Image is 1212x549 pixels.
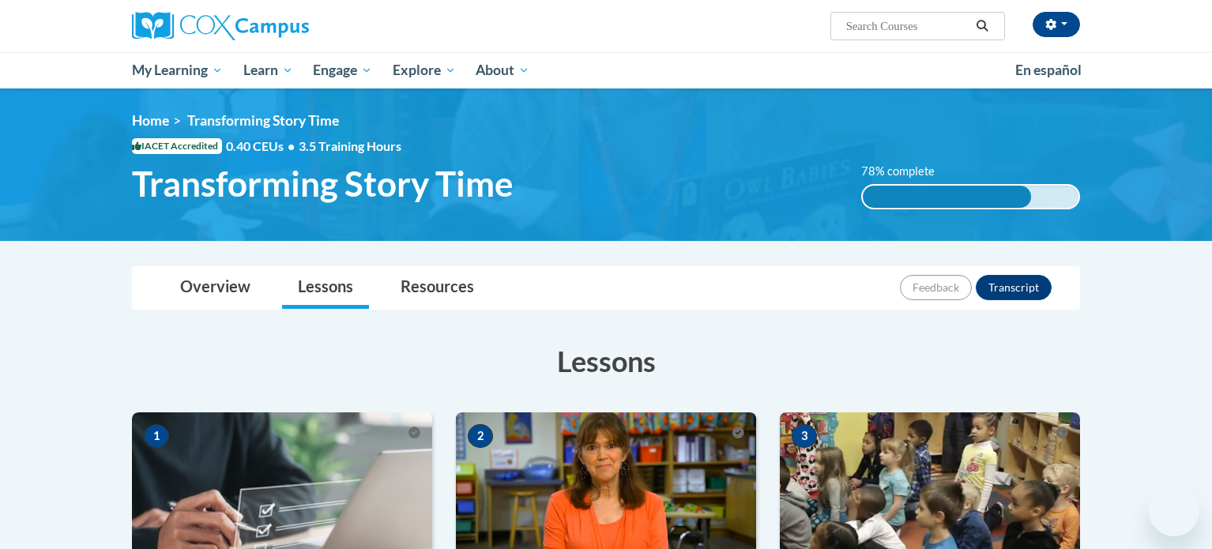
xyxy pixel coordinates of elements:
[187,112,339,129] span: Transforming Story Time
[313,61,372,80] span: Engage
[226,137,299,155] span: 0.40 CEUs
[1149,486,1199,536] iframe: Button to launch messaging window
[976,275,1052,300] button: Transcript
[132,12,309,40] img: Cox Campus
[792,424,817,448] span: 3
[1005,54,1092,87] a: En español
[861,163,952,180] label: 78% complete
[132,112,169,129] a: Home
[900,275,972,300] button: Feedback
[108,52,1104,88] div: Main menu
[476,61,529,80] span: About
[468,424,493,448] span: 2
[863,186,1031,208] div: 78% complete
[132,341,1080,381] h3: Lessons
[144,424,169,448] span: 1
[1015,62,1082,78] span: En español
[243,61,293,80] span: Learn
[393,61,456,80] span: Explore
[299,138,401,153] span: 3.5 Training Hours
[132,138,222,154] span: IACET Accredited
[233,52,303,88] a: Learn
[132,163,514,205] span: Transforming Story Time
[132,61,223,80] span: My Learning
[1033,12,1080,37] button: Account Settings
[303,52,382,88] a: Engage
[976,21,990,32] i: 
[466,52,540,88] a: About
[132,12,432,40] a: Cox Campus
[288,138,295,153] span: •
[164,267,266,309] a: Overview
[282,267,369,309] a: Lessons
[845,17,971,36] input: Search Courses
[382,52,466,88] a: Explore
[971,17,995,36] button: Search
[122,52,233,88] a: My Learning
[385,267,490,309] a: Resources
